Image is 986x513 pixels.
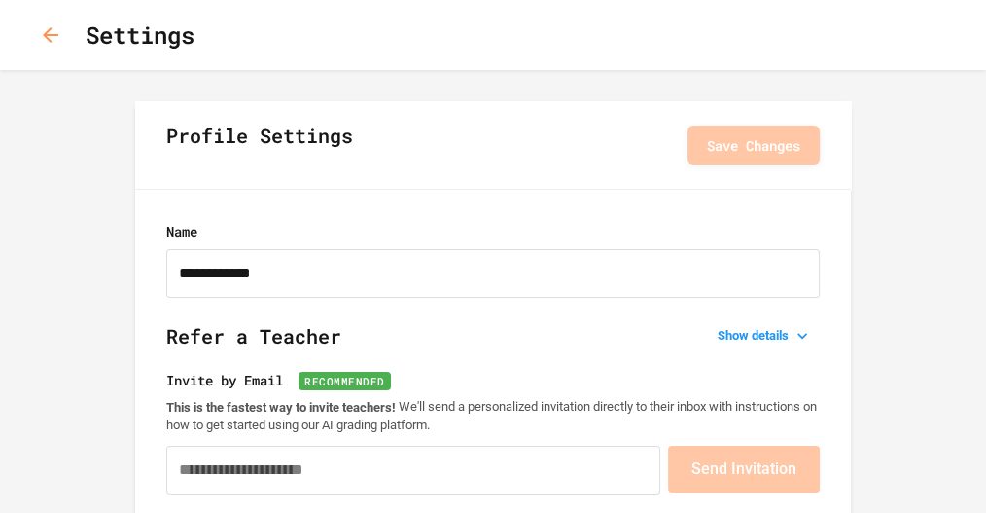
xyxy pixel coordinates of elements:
[86,18,194,53] h1: Settings
[166,221,820,241] label: Name
[166,398,820,434] p: We'll send a personalized invitation directly to their inbox with instructions on how to get star...
[166,321,820,370] h2: Refer a Teacher
[710,322,820,349] button: Show details
[166,370,820,390] label: Invite by Email
[299,372,391,390] span: Recommended
[668,446,820,493] button: Send Invitation
[687,126,820,165] button: Save Changes
[166,121,353,169] h2: Profile Settings
[166,399,396,414] strong: This is the fastest way to invite teachers!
